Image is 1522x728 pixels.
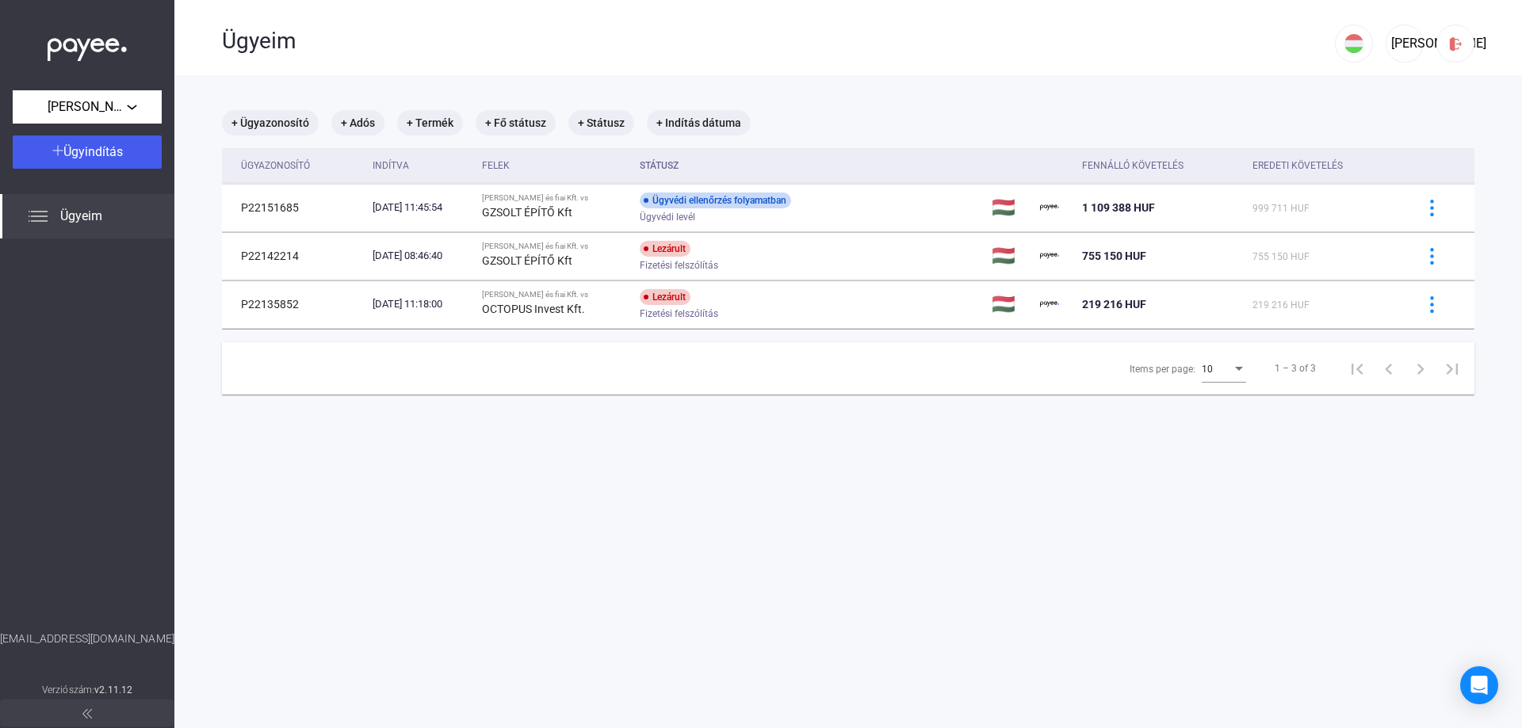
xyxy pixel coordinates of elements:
[640,208,695,227] span: Ügyvédi levél
[568,110,634,135] mat-chip: + Státusz
[1405,353,1436,384] button: Next page
[1386,25,1424,63] button: [PERSON_NAME]
[482,242,627,251] div: [PERSON_NAME] és fiai Kft. vs
[482,303,585,315] strong: OCTOPUS Invest Kft.
[1082,201,1155,214] span: 1 109 388 HUF
[13,135,162,169] button: Ügyindítás
[1373,353,1405,384] button: Previous page
[48,97,127,116] span: [PERSON_NAME] és fiai Kft.
[482,156,627,175] div: Felek
[1040,295,1059,314] img: payee-logo
[1252,156,1395,175] div: Eredeti követelés
[640,241,690,257] div: Lezárult
[29,207,48,226] img: list.svg
[482,254,572,267] strong: GZSOLT ÉPÍTŐ Kft
[1424,296,1440,313] img: more-blue
[476,110,556,135] mat-chip: + Fő státusz
[985,232,1034,280] td: 🇭🇺
[82,709,92,718] img: arrow-double-left-grey.svg
[373,200,469,215] div: [DATE] 11:45:54
[397,110,463,135] mat-chip: + Termék
[1252,299,1310,311] span: 219 216 HUF
[1202,359,1246,378] mat-select: Items per page:
[985,184,1034,231] td: 🇭🇺
[1040,246,1059,265] img: payee-logo
[222,232,366,280] td: P22142214
[1040,198,1059,217] img: payee-logo
[63,144,123,159] span: Ügyindítás
[1415,239,1448,273] button: more-blue
[1341,353,1373,384] button: First page
[1335,25,1373,63] button: HU
[222,280,366,328] td: P22135852
[633,148,985,184] th: Státusz
[13,90,162,124] button: [PERSON_NAME] és fiai Kft.
[373,296,469,312] div: [DATE] 11:18:00
[482,193,627,203] div: [PERSON_NAME] és fiai Kft. vs
[331,110,384,135] mat-chip: + Adós
[60,207,102,226] span: Ügyeim
[373,156,409,175] div: Indítva
[640,256,718,275] span: Fizetési felszólítás
[94,684,132,696] strong: v2.11.12
[373,248,469,264] div: [DATE] 08:46:40
[1415,191,1448,224] button: more-blue
[1344,34,1363,53] img: HU
[1275,359,1316,378] div: 1 – 3 of 3
[1436,353,1468,384] button: Last page
[640,192,791,208] div: Ügyvédi ellenőrzés folyamatban
[1202,364,1213,375] span: 10
[1391,34,1418,53] div: [PERSON_NAME]
[1252,203,1310,214] span: 999 711 HUF
[640,304,718,323] span: Fizetési felszólítás
[482,156,510,175] div: Felek
[1252,156,1343,175] div: Eredeti követelés
[48,29,127,62] img: white-payee-white-dot.svg
[222,184,366,231] td: P22151685
[373,156,469,175] div: Indítva
[222,28,1335,55] div: Ügyeim
[985,280,1034,328] td: 🇭🇺
[1130,360,1195,379] div: Items per page:
[1082,298,1146,311] span: 219 216 HUF
[241,156,310,175] div: Ügyazonosító
[1082,156,1240,175] div: Fennálló követelés
[1415,288,1448,321] button: more-blue
[647,110,751,135] mat-chip: + Indítás dátuma
[1082,250,1146,262] span: 755 150 HUF
[1252,251,1310,262] span: 755 150 HUF
[640,289,690,305] div: Lezárult
[241,156,360,175] div: Ügyazonosító
[1424,200,1440,216] img: more-blue
[482,206,572,219] strong: GZSOLT ÉPÍTŐ Kft
[1082,156,1184,175] div: Fennálló követelés
[1436,25,1474,63] button: logout-red
[52,145,63,156] img: plus-white.svg
[222,110,319,135] mat-chip: + Ügyazonosító
[1424,248,1440,265] img: more-blue
[482,290,627,299] div: [PERSON_NAME] és fiai Kft. vs
[1460,666,1498,704] div: Open Intercom Messenger
[1447,36,1464,52] img: logout-red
